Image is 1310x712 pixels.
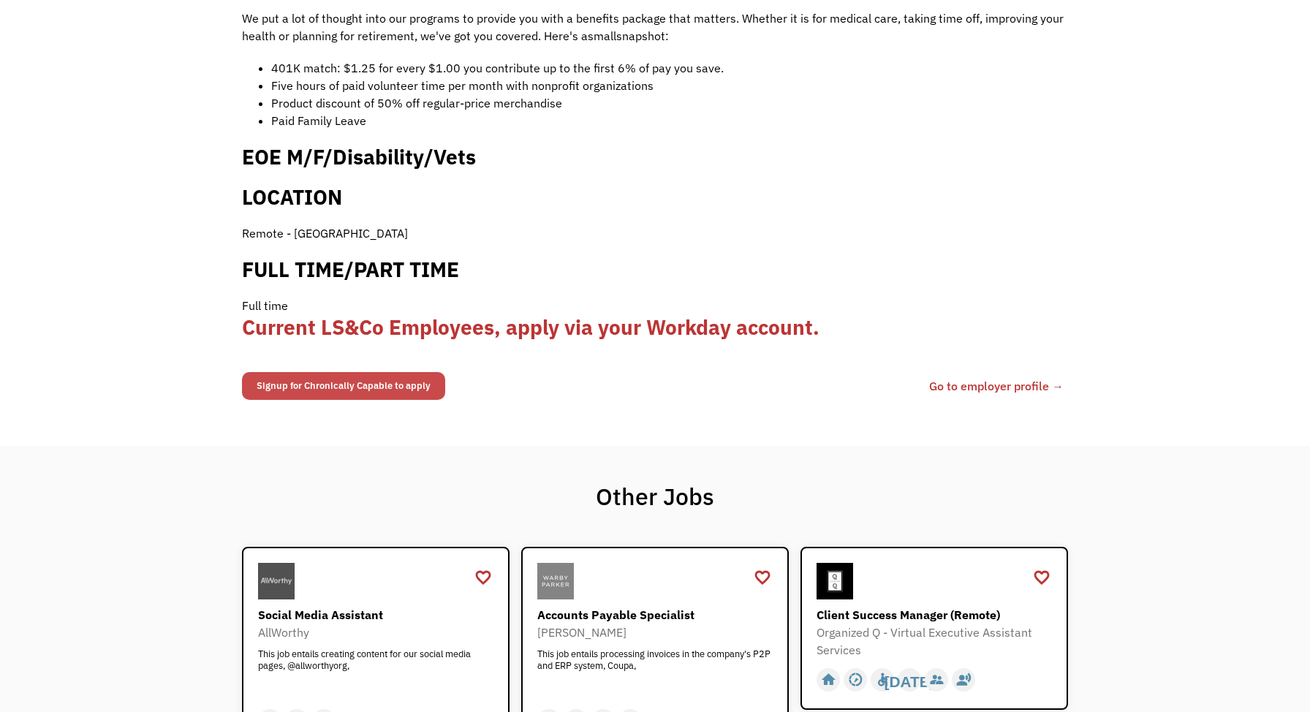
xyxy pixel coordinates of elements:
[474,567,492,588] a: favorite_border
[537,606,776,624] div: Accounts Payable Specialist
[258,624,497,641] div: AllWorthy
[271,77,1068,94] li: Five hours of paid volunteer time per month with nonprofit organizations
[800,547,1068,710] a: Organized Q - Virtual Executive Assistant ServicesClient Success Manager (Remote)Organized Q - Vi...
[588,29,616,43] span: small
[258,648,497,692] div: This job entails creating content for our social media pages, @allworthyorg,
[242,256,459,283] b: FULL TIME/PART TIME
[821,669,836,691] div: home
[242,183,342,211] b: LOCATION
[817,624,1056,659] div: Organized Q - Virtual Executive Assistant Services
[537,648,776,692] div: This job entails processing invoices in the company's P2P and ERP system, Coupa,
[929,377,1064,395] a: Go to employer profile →
[1033,567,1050,588] a: favorite_border
[885,669,935,691] div: [DATE]
[537,624,776,641] div: [PERSON_NAME]
[258,606,497,624] div: Social Media Assistant
[848,669,863,691] div: slow_motion_video
[242,372,445,400] a: Signup for Chronically Capable to apply
[258,563,295,599] img: AllWorthy
[875,669,890,691] div: accessible
[271,61,337,75] span: 401K match
[242,143,476,170] span: EOE M/F/Disability/Vets
[817,563,853,599] img: Organized Q - Virtual Executive Assistant Services
[754,567,771,588] a: favorite_border
[271,94,1068,112] li: Product discount of 50% off regular-price merchandise
[242,314,819,341] a: Current LS&Co Employees, apply via your Workday account.
[929,669,944,691] div: supervisor_account
[271,113,366,128] span: Paid Family Leave
[271,59,1068,77] li: : $1.25 for every $1.00 you contribute up to the first 6% of pay you save.
[817,606,1056,624] div: Client Success Manager (Remote)
[242,10,1068,45] p: We put a lot of thought into our programs to provide you with a benefits package that matters. Wh...
[956,669,972,691] div: record_voice_over
[537,563,574,599] img: Warby Parker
